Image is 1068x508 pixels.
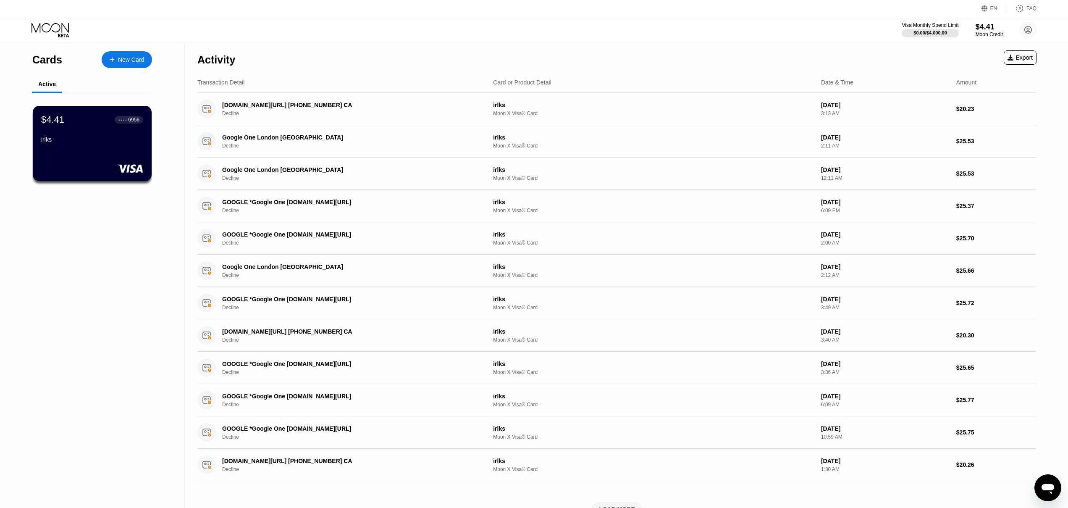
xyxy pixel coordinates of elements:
div: EN [990,5,997,11]
div: Decline [222,337,482,343]
div: Moon X Visa® Card [493,175,814,181]
div: $4.41● ● ● ●6956irlks [33,106,152,181]
div: Cards [32,54,62,66]
div: Decline [222,240,482,246]
div: New Card [118,56,144,63]
div: GOOGLE *Google One [DOMAIN_NAME][URL]DeclineirlksMoon X Visa® Card[DATE]3:49 AM$25.72 [197,287,1037,319]
div: [DATE] [821,328,950,335]
div: [DATE] [821,361,950,367]
div: Moon X Visa® Card [493,466,814,472]
div: Moon X Visa® Card [493,272,814,278]
div: irlks [493,328,814,335]
div: $4.41Moon Credit [976,23,1003,37]
div: irlks [493,134,814,141]
div: Date & Time [821,79,853,86]
div: irlks [493,231,814,238]
div: Moon Credit [976,32,1003,37]
div: GOOGLE *Google One [DOMAIN_NAME][URL] [222,199,464,205]
div: GOOGLE *Google One [DOMAIN_NAME][URL]DeclineirlksMoon X Visa® Card[DATE]6:09 PM$25.37 [197,190,1037,222]
div: GOOGLE *Google One [DOMAIN_NAME][URL]DeclineirlksMoon X Visa® Card[DATE]2:00 AM$25.70 [197,222,1037,255]
div: GOOGLE *Google One [DOMAIN_NAME][URL] [222,425,464,432]
div: FAQ [1026,5,1037,11]
div: 6:09 PM [821,208,950,213]
div: 3:36 AM [821,369,950,375]
div: irlks [41,136,143,143]
div: 3:40 AM [821,337,950,343]
div: Google One London [GEOGRAPHIC_DATA] [222,166,464,173]
div: 6:09 AM [821,402,950,408]
div: GOOGLE *Google One [DOMAIN_NAME][URL]DeclineirlksMoon X Visa® Card[DATE]10:59 AM$25.75 [197,416,1037,449]
div: Decline [222,369,482,375]
div: Decline [222,305,482,311]
div: 10:59 AM [821,434,950,440]
div: 2:11 AM [821,143,950,149]
div: Decline [222,175,482,181]
div: Activity [197,54,235,66]
iframe: Button to launch messaging window [1034,474,1061,501]
div: Decline [222,208,482,213]
div: 3:13 AM [821,111,950,116]
div: $25.72 [956,300,1037,306]
div: irlks [493,425,814,432]
div: $0.00 / $4,000.00 [913,30,947,35]
div: irlks [493,393,814,400]
div: [DATE] [821,425,950,432]
div: $4.41 [41,114,64,125]
div: irlks [493,102,814,108]
div: GOOGLE *Google One [DOMAIN_NAME][URL] [222,296,464,303]
div: Decline [222,434,482,440]
div: $20.30 [956,332,1037,339]
div: Export [1004,50,1037,65]
div: Google One London [GEOGRAPHIC_DATA]DeclineirlksMoon X Visa® Card[DATE]2:12 AM$25.66 [197,255,1037,287]
div: New Card [102,51,152,68]
div: Moon X Visa® Card [493,143,814,149]
div: [DOMAIN_NAME][URL] [PHONE_NUMBER] CADeclineirlksMoon X Visa® Card[DATE]3:40 AM$20.30 [197,319,1037,352]
div: GOOGLE *Google One [DOMAIN_NAME][URL]DeclineirlksMoon X Visa® Card[DATE]3:36 AM$25.65 [197,352,1037,384]
div: Decline [222,143,482,149]
div: irlks [493,296,814,303]
div: $25.66 [956,267,1037,274]
div: GOOGLE *Google One [DOMAIN_NAME][URL]DeclineirlksMoon X Visa® Card[DATE]6:09 AM$25.77 [197,384,1037,416]
div: ● ● ● ● [118,118,127,121]
div: [DATE] [821,263,950,270]
div: Google One London [GEOGRAPHIC_DATA] [222,134,464,141]
div: [DOMAIN_NAME][URL] [PHONE_NUMBER] CA [222,458,464,464]
div: Visa Monthly Spend Limit [902,22,958,28]
div: Active [38,81,56,87]
div: Moon X Visa® Card [493,111,814,116]
div: Export [1008,54,1033,61]
div: [DATE] [821,102,950,108]
div: [DATE] [821,393,950,400]
div: 3:49 AM [821,305,950,311]
div: $25.53 [956,170,1037,177]
div: EN [981,4,1007,13]
div: Amount [956,79,976,86]
div: $25.65 [956,364,1037,371]
div: $4.41 [976,23,1003,32]
div: [DOMAIN_NAME][URL] [PHONE_NUMBER] CA [222,328,464,335]
div: $25.37 [956,203,1037,209]
div: Google One London [GEOGRAPHIC_DATA]DeclineirlksMoon X Visa® Card[DATE]2:11 AM$25.53 [197,125,1037,158]
div: GOOGLE *Google One [DOMAIN_NAME][URL] [222,231,464,238]
div: Moon X Visa® Card [493,305,814,311]
div: Moon X Visa® Card [493,402,814,408]
div: Moon X Visa® Card [493,240,814,246]
div: $25.70 [956,235,1037,242]
div: $20.26 [956,461,1037,468]
div: Decline [222,466,482,472]
div: irlks [493,199,814,205]
div: irlks [493,263,814,270]
div: Decline [222,111,482,116]
div: Transaction Detail [197,79,244,86]
div: $20.23 [956,105,1037,112]
div: [DATE] [821,458,950,464]
div: irlks [493,166,814,173]
div: [DATE] [821,134,950,141]
div: Moon X Visa® Card [493,369,814,375]
div: irlks [493,458,814,464]
div: 2:12 AM [821,272,950,278]
div: Moon X Visa® Card [493,337,814,343]
div: 12:11 AM [821,175,950,181]
div: Moon X Visa® Card [493,208,814,213]
div: Moon X Visa® Card [493,434,814,440]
